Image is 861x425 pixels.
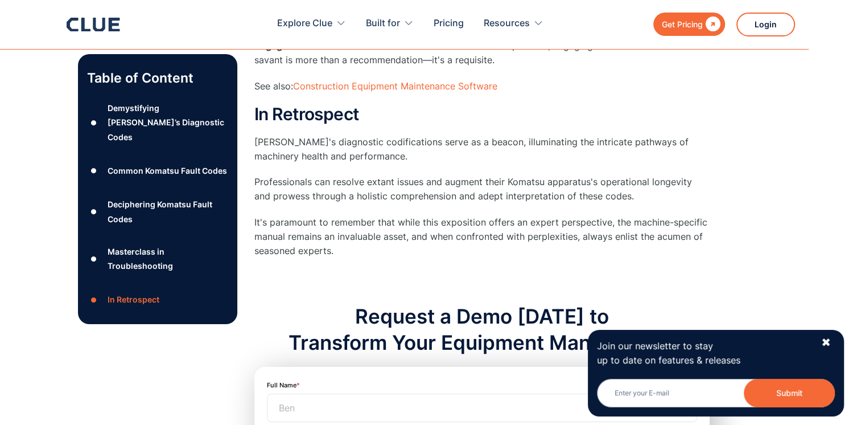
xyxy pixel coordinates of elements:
[254,39,710,67] p: In scenarios of unresolved complexities, engaging a certified Komatsu savant is more than a recom...
[87,291,101,308] div: ●
[87,250,101,267] div: ●
[107,164,226,178] div: Common Komatsu Fault Codes
[484,6,543,42] div: Resources
[254,304,710,355] div: Request a Demo [DATE] to Transform Your Equipment Management
[293,80,497,92] a: Construction Equipment Maintenance Software
[703,17,720,31] div: 
[821,336,831,350] div: ✖
[87,69,228,87] p: Table of Content
[107,101,228,144] div: Demystifying [PERSON_NAME]’s Diagnostic Codes
[87,197,228,226] a: ●Deciphering Komatsu Fault Codes
[87,114,101,131] div: ●
[87,244,228,273] a: ●Masterclass in Troubleshooting
[107,292,159,307] div: In Retrospect
[87,203,101,220] div: ●
[107,197,228,226] div: Deciphering Komatsu Fault Codes
[267,381,296,389] label: Full Name
[366,6,400,42] div: Built for
[744,379,835,407] button: Submit
[254,105,710,124] h2: In Retrospect
[87,162,101,179] div: ●
[277,6,346,42] div: Explore Clue
[87,101,228,144] a: ●Demystifying [PERSON_NAME]’s Diagnostic Codes
[254,215,710,259] p: It's paramount to remember that while this exposition offers an expert perspective, the machine-s...
[366,6,414,42] div: Built for
[87,162,228,179] a: ●Common Komatsu Fault Codes
[277,6,332,42] div: Explore Clue
[254,135,710,164] p: [PERSON_NAME]'s diagnostic codifications serve as a beacon, illuminating the intricate pathways o...
[597,339,811,367] p: Join our newsletter to stay up to date on features & releases
[107,244,228,273] div: Masterclass in Troubleshooting
[434,6,464,42] a: Pricing
[653,13,725,36] a: Get Pricing
[254,79,710,93] p: See also:
[736,13,795,36] a: Login
[254,175,710,203] p: Professionals can resolve extant issues and augment their Komatsu apparatus's operational longevi...
[484,6,530,42] div: Resources
[662,17,703,31] div: Get Pricing
[87,291,228,308] a: ●In Retrospect
[267,394,697,422] input: Ben
[597,379,835,407] input: Enter your E-mail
